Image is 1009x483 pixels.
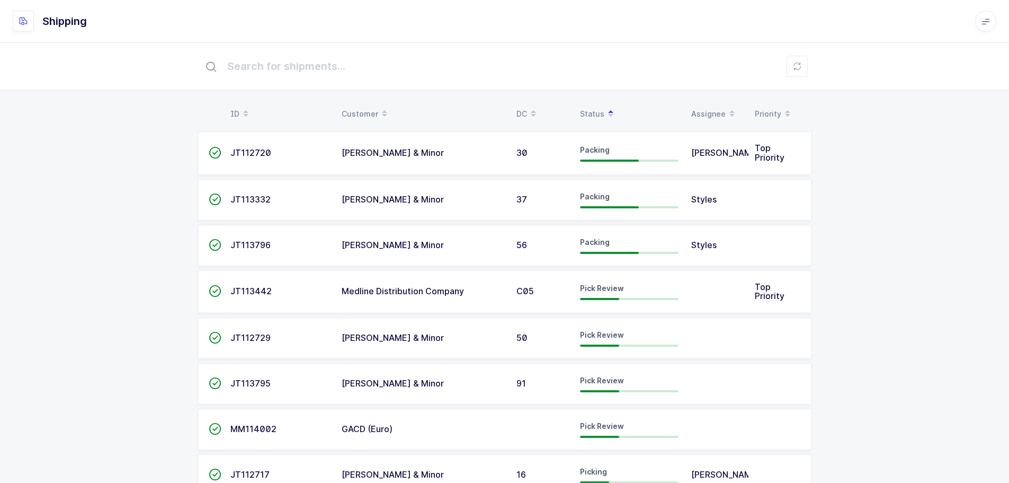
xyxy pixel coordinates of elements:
span: 16 [516,469,526,480]
span:  [209,469,221,480]
div: Status [580,105,678,123]
span: Packing [580,238,610,247]
span: Pick Review [580,421,624,431]
span: Picking [580,467,607,476]
span:  [209,240,221,250]
span: MM114002 [230,424,276,434]
span: JT112729 [230,332,271,343]
span: [PERSON_NAME] & Minor [342,332,444,343]
span:  [209,147,221,158]
span: GACD (Euro) [342,424,392,434]
div: Customer [342,105,504,123]
span: JT113796 [230,240,271,250]
span: 37 [516,194,527,205]
span: 56 [516,240,527,250]
span: JT112717 [230,469,270,480]
input: Search for shipments... [198,49,812,83]
h1: Shipping [42,13,87,30]
span: JT113332 [230,194,271,205]
div: Priority [755,105,806,123]
span:  [209,332,221,343]
div: ID [230,105,329,123]
span: Pick Review [580,284,624,293]
div: DC [516,105,567,123]
span: Top Priority [755,282,784,302]
span: [PERSON_NAME] & Minor [342,378,444,389]
span: Packing [580,192,610,201]
span: JT113442 [230,286,272,296]
span: 30 [516,147,528,158]
span: [PERSON_NAME] [691,147,761,158]
span: Pick Review [580,376,624,385]
span: Styles [691,240,717,250]
span: JT112720 [230,147,271,158]
span:  [209,424,221,434]
span: C05 [516,286,534,296]
span: JT113795 [230,378,271,389]
span: Pick Review [580,330,624,339]
span: 50 [516,332,528,343]
span: Styles [691,194,717,205]
span: [PERSON_NAME] & Minor [342,469,444,480]
span:  [209,194,221,205]
span: 91 [516,378,526,389]
span: [PERSON_NAME] [691,469,761,480]
span: [PERSON_NAME] & Minor [342,194,444,205]
span: Medline Distribution Company [342,286,464,296]
span:  [209,286,221,296]
div: Assignee [691,105,742,123]
span: [PERSON_NAME] & Minor [342,147,444,158]
span:  [209,378,221,389]
span: [PERSON_NAME] & Minor [342,240,444,250]
span: Top Priority [755,143,784,163]
span: Packing [580,145,610,154]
